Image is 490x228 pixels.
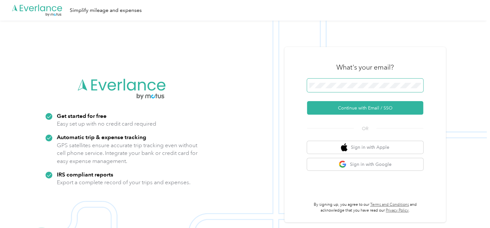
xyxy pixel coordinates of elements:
[354,125,376,132] span: OR
[341,143,347,151] img: apple logo
[307,202,423,213] p: By signing up, you agree to our and acknowledge that you have read our .
[339,160,347,168] img: google logo
[57,141,198,165] p: GPS satellites ensure accurate trip tracking even without cell phone service. Integrate your bank...
[307,158,423,171] button: google logoSign in with Google
[336,63,394,72] h3: What's your email?
[57,171,113,178] strong: IRS compliant reports
[370,202,409,207] a: Terms and Conditions
[57,112,107,119] strong: Get started for free
[57,120,156,128] p: Easy set up with no credit card required
[57,178,190,186] p: Export a complete record of your trips and expenses.
[386,208,409,213] a: Privacy Policy
[307,141,423,154] button: apple logoSign in with Apple
[70,6,142,14] div: Simplify mileage and expenses
[307,101,423,115] button: Continue with Email / SSO
[57,134,146,140] strong: Automatic trip & expense tracking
